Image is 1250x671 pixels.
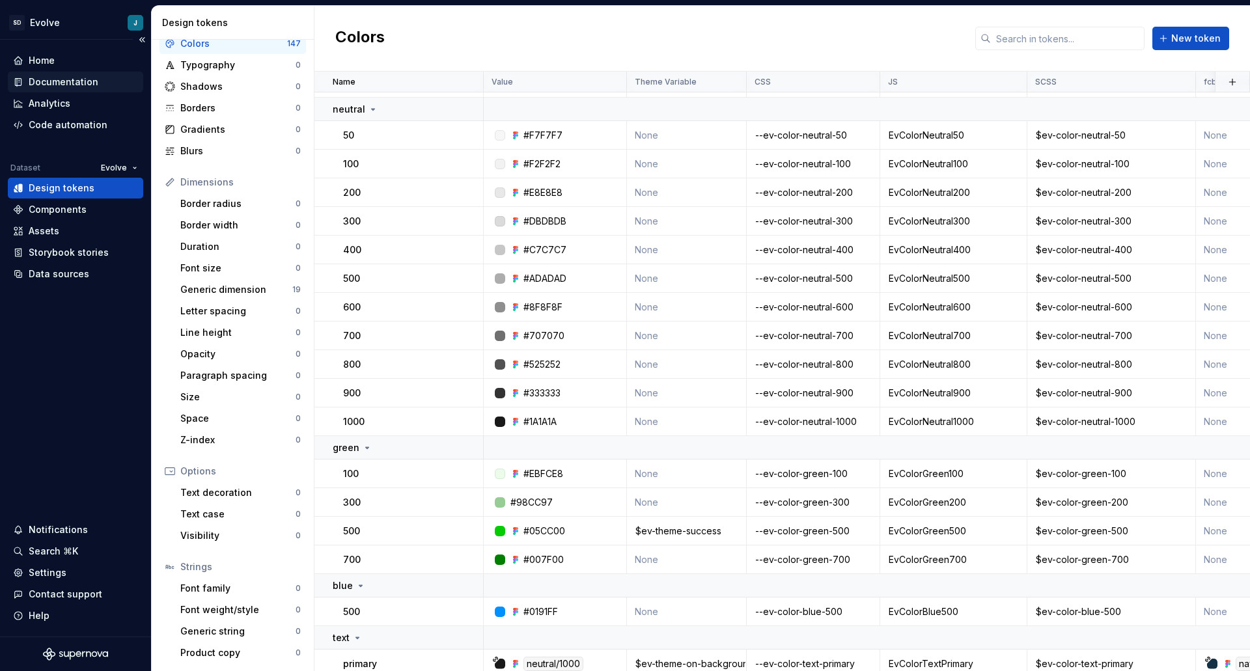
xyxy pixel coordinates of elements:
[175,525,306,546] a: Visibility0
[881,467,1026,480] div: EvColorGreen100
[747,301,879,314] div: --ev-color-neutral-600
[296,220,301,230] div: 0
[175,279,306,300] a: Generic dimension19
[627,488,747,517] td: None
[1028,215,1195,228] div: $ev-color-neutral-300
[1028,657,1195,670] div: $ev-color-text-primary
[333,103,365,116] p: neutral
[747,415,879,428] div: --ev-color-neutral-1000
[180,219,296,232] div: Border width
[8,541,143,562] button: Search ⌘K
[160,141,306,161] a: Blurs0
[881,243,1026,256] div: EvColorNeutral400
[628,525,745,538] div: $ev-theme-success
[180,529,296,542] div: Visibility
[29,75,98,89] div: Documentation
[747,215,879,228] div: --ev-color-neutral-300
[8,242,143,263] a: Storybook stories
[8,562,143,583] a: Settings
[627,597,747,626] td: None
[8,115,143,135] a: Code automation
[1028,129,1195,142] div: $ev-color-neutral-50
[627,236,747,264] td: None
[133,18,137,28] div: J
[287,38,301,49] div: 147
[175,504,306,525] a: Text case0
[175,621,306,642] a: Generic string0
[180,433,296,446] div: Z-index
[343,467,359,480] p: 100
[296,648,301,658] div: 0
[523,415,557,428] div: #1A1A1A
[180,80,296,93] div: Shadows
[3,8,148,36] button: SDEvolveJ
[747,387,879,400] div: --ev-color-neutral-900
[510,496,553,509] div: #98CC97
[523,243,566,256] div: #C7C7C7
[627,207,747,236] td: None
[881,301,1026,314] div: EvColorNeutral600
[180,240,296,253] div: Duration
[29,566,66,579] div: Settings
[747,157,879,171] div: --ev-color-neutral-100
[881,387,1026,400] div: EvColorNeutral900
[343,605,360,618] p: 500
[296,583,301,594] div: 0
[8,50,143,71] a: Home
[343,525,360,538] p: 500
[296,605,301,615] div: 0
[343,415,365,428] p: 1000
[175,387,306,407] a: Size0
[523,157,561,171] div: #F2F2F2
[343,387,361,400] p: 900
[747,243,879,256] div: --ev-color-neutral-400
[1028,358,1195,371] div: $ev-color-neutral-800
[175,215,306,236] a: Border width0
[343,553,361,566] p: 700
[175,236,306,257] a: Duration0
[627,350,747,379] td: None
[296,124,301,135] div: 0
[627,407,747,436] td: None
[29,118,107,131] div: Code automation
[95,159,143,177] button: Evolve
[881,358,1026,371] div: EvColorNeutral800
[180,326,296,339] div: Line height
[162,16,309,29] div: Design tokens
[991,27,1145,50] input: Search in tokens...
[180,646,296,659] div: Product copy
[881,329,1026,342] div: EvColorNeutral700
[523,129,562,142] div: #F7F7F7
[747,129,879,142] div: --ev-color-neutral-50
[175,578,306,599] a: Font family0
[523,186,562,199] div: #E8E8E8
[29,225,59,238] div: Assets
[296,103,301,113] div: 0
[747,496,879,509] div: --ev-color-green-300
[343,186,361,199] p: 200
[492,77,513,87] p: Value
[523,657,583,671] div: neutral/1000
[180,144,296,157] div: Blurs
[8,199,143,220] a: Components
[627,150,747,178] td: None
[881,657,1026,670] div: EvColorTextPrimary
[747,186,879,199] div: --ev-color-neutral-200
[43,648,108,661] a: Supernova Logo
[881,129,1026,142] div: EvColorNeutral50
[296,263,301,273] div: 0
[8,519,143,540] button: Notifications
[180,390,296,404] div: Size
[1028,467,1195,480] div: $ev-color-green-100
[8,93,143,114] a: Analytics
[333,441,359,454] p: green
[175,258,306,279] a: Font size0
[296,487,301,498] div: 0
[180,262,296,275] div: Font size
[175,408,306,429] a: Space0
[747,525,879,538] div: --ev-color-green-500
[343,358,361,371] p: 800
[29,609,49,622] div: Help
[296,413,301,424] div: 0
[755,77,771,87] p: CSS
